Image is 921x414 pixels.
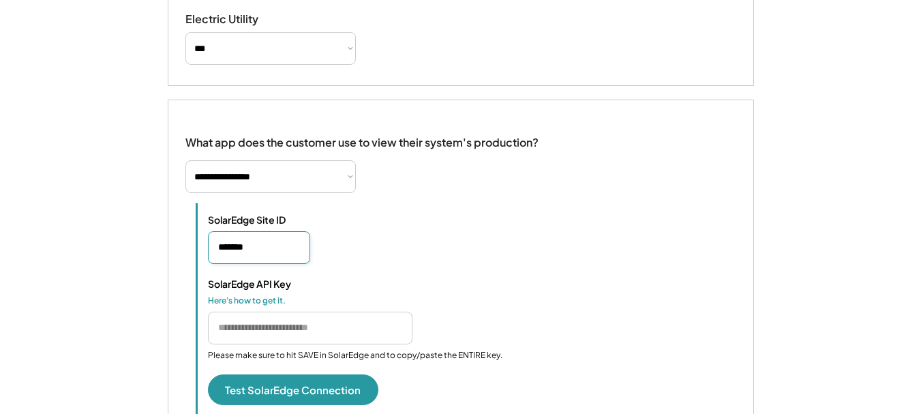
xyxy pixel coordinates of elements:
[208,213,344,226] div: SolarEdge Site ID
[185,12,322,27] div: Electric Utility
[185,121,539,151] div: What app does the customer use to view their system's production?
[208,350,502,361] div: Please make sure to hit SAVE in SolarEdge and to copy/paste the ENTIRE key.
[208,374,378,405] button: Test SolarEdge Connection
[208,278,344,290] div: SolarEdge API Key
[208,295,344,306] div: Here's how to get it.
